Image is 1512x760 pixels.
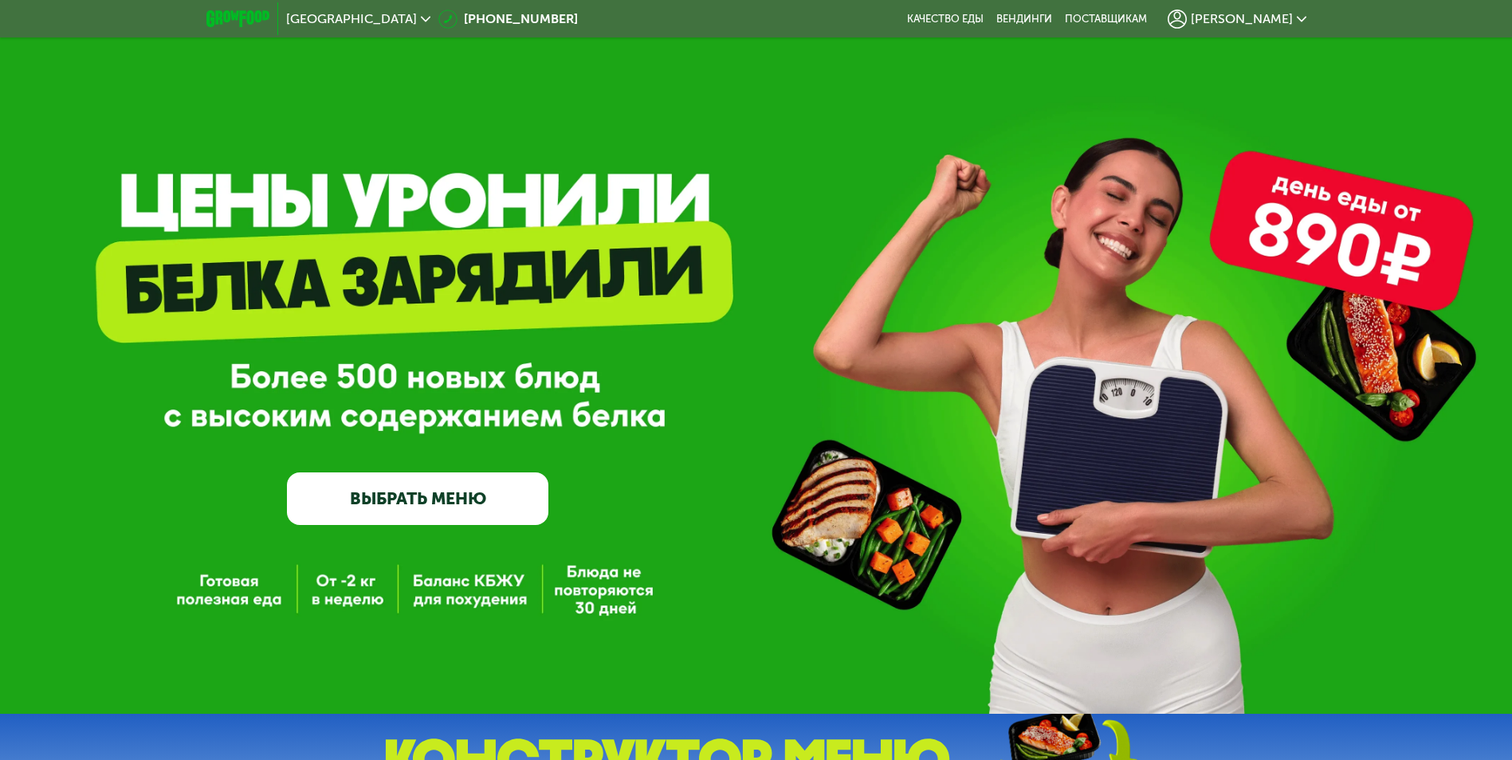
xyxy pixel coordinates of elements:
[1191,13,1293,25] span: [PERSON_NAME]
[438,10,578,29] a: [PHONE_NUMBER]
[996,13,1052,25] a: Вендинги
[287,472,548,525] a: ВЫБРАТЬ МЕНЮ
[907,13,984,25] a: Качество еды
[286,13,417,25] span: [GEOGRAPHIC_DATA]
[1065,13,1147,25] div: поставщикам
